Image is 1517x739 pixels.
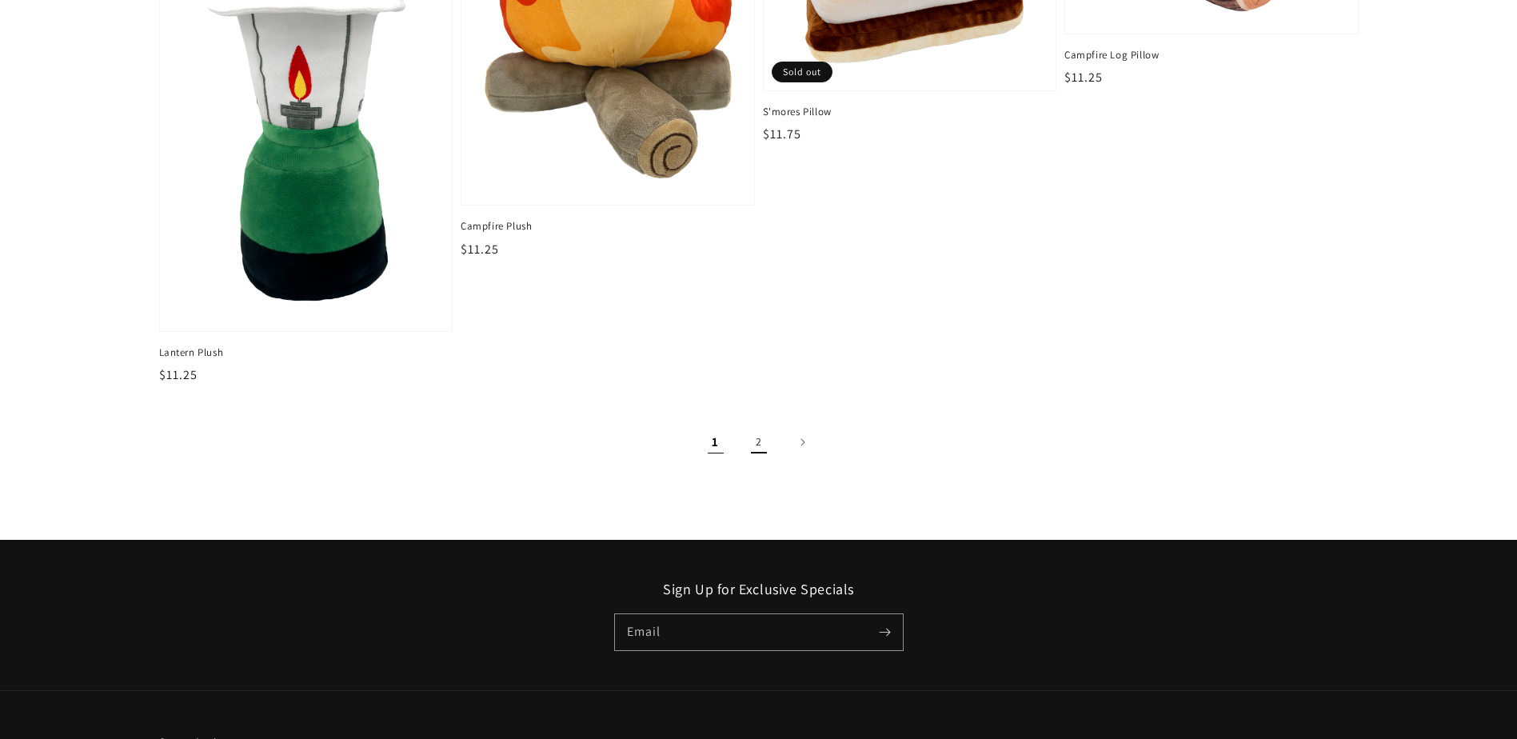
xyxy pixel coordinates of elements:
[159,425,1359,460] nav: Pagination
[868,614,903,649] button: Subscribe
[772,62,832,82] span: Sold out
[159,366,198,383] span: $11.25
[741,425,776,460] a: Page 2
[698,425,733,460] span: Page 1
[159,580,1359,598] h2: Sign Up for Exclusive Specials
[763,126,801,142] span: $11.75
[784,425,820,460] a: Next page
[1064,48,1359,62] span: Campfire Log Pillow
[763,105,1057,119] span: S'mores Pillow
[159,346,453,360] span: Lantern Plush
[461,241,499,258] span: $11.25
[461,219,755,234] span: Campfire Plush
[1064,69,1103,86] span: $11.25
